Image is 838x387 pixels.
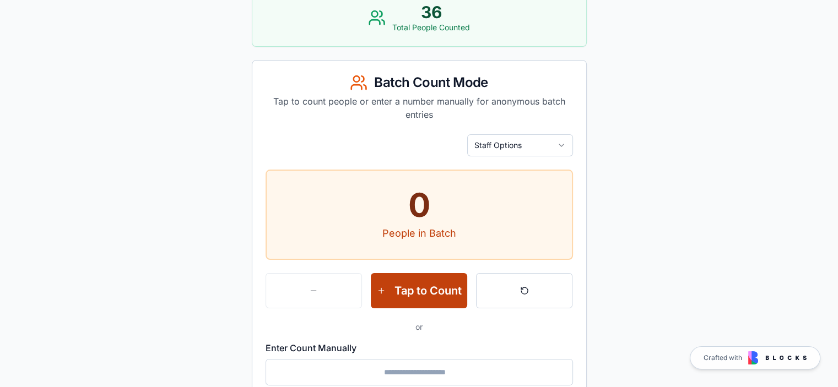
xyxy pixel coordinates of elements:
[266,342,356,353] label: Enter Count Manually
[267,188,572,221] div: 0
[266,321,573,333] div: or
[371,273,467,308] button: Tap to Count
[392,22,470,33] div: Total People Counted
[748,351,807,364] img: Blocks
[266,74,573,91] div: Batch Count Mode
[704,353,742,362] span: Crafted with
[690,346,820,369] a: Crafted with
[267,226,572,241] div: People in Batch
[266,95,573,121] p: Tap to count people or enter a number manually for anonymous batch entries
[392,2,470,22] div: 36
